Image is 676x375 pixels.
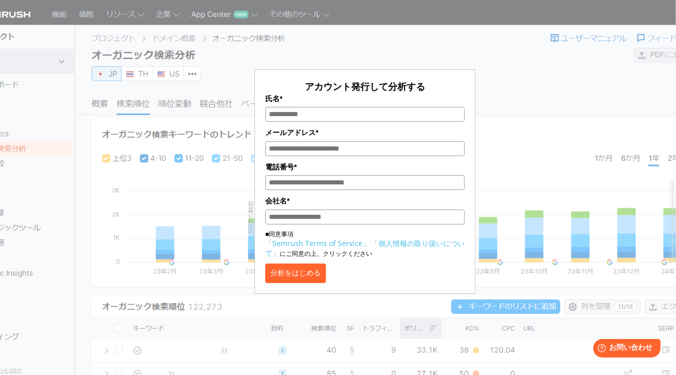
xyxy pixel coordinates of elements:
[265,127,465,138] label: メールアドレス*
[305,80,425,92] span: アカウント発行して分析する
[265,238,465,258] a: 「個人情報の取り扱いについて」
[584,335,665,364] iframe: Help widget launcher
[265,230,465,258] p: ■同意事項 にご同意の上、クリックください
[265,264,326,283] button: 分析をはじめる
[265,238,370,248] a: 「Semrush Terms of Service」
[265,161,465,173] label: 電話番号*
